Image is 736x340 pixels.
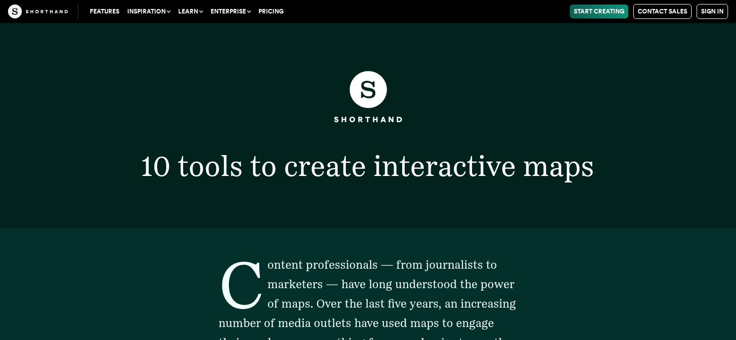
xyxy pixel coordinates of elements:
a: Features [86,4,123,18]
button: Enterprise [207,4,254,18]
a: Contact Sales [633,4,692,19]
button: Learn [174,4,207,18]
a: Sign in [697,4,728,19]
a: Pricing [254,4,287,18]
a: Start Creating [570,4,628,18]
button: Inspiration [123,4,174,18]
img: The Craft [8,4,68,18]
h1: 10 tools to create interactive maps [85,152,651,180]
